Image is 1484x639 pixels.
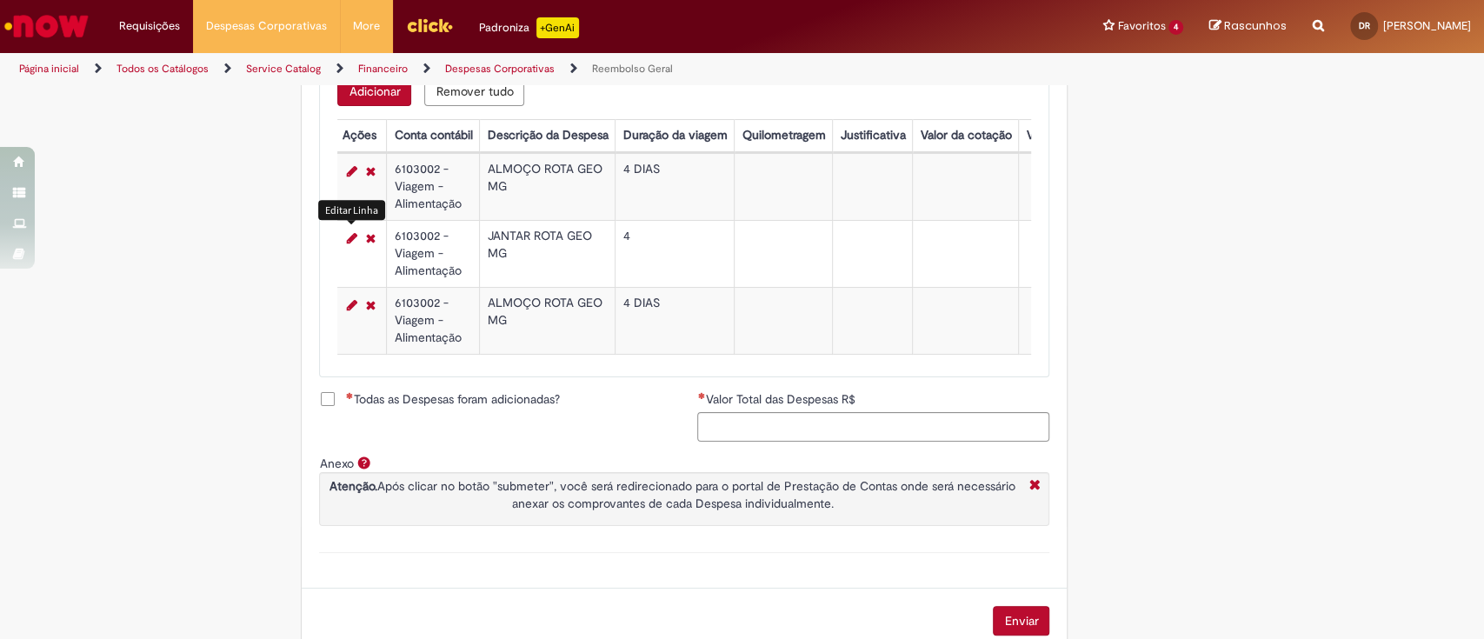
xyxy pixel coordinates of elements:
td: 4 DIAS [616,287,735,354]
img: click_logo_yellow_360x200.png [406,12,453,38]
span: Valor Total das Despesas R$ [705,391,858,407]
a: Financeiro [358,62,408,76]
span: Todas as Despesas foram adicionadas? [345,390,559,408]
td: ALMOÇO ROTA GEO MG [480,153,616,220]
p: Após clicar no botão "submeter", você será redirecionado para o portal de Prestação de Contas ond... [324,477,1020,512]
span: Necessários [345,392,353,399]
a: Service Catalog [246,62,321,76]
th: Quilometragem [735,119,833,151]
span: More [353,17,380,35]
a: Editar Linha 1 [342,161,361,182]
div: Editar Linha [318,200,385,220]
p: +GenAi [536,17,579,38]
a: Rascunhos [1209,18,1287,35]
a: Remover linha 3 [361,295,379,316]
a: Remover linha 2 [361,228,379,249]
td: 4 DIAS [616,153,735,220]
a: Editar Linha 3 [342,295,361,316]
th: Ações [335,119,387,151]
img: ServiceNow [2,9,91,43]
ul: Trilhas de página [13,53,976,85]
a: Remover linha 1 [361,161,379,182]
td: JANTAR ROTA GEO MG [480,220,616,287]
th: Valor por Litro [1019,119,1111,151]
div: Padroniza [479,17,579,38]
th: Justificativa [833,119,913,151]
strong: Atenção. [329,478,377,494]
th: Conta contábil [387,119,480,151]
th: Descrição da Despesa [480,119,616,151]
span: Necessários [697,392,705,399]
span: Favoritos [1117,17,1165,35]
span: Despesas Corporativas [206,17,327,35]
span: Requisições [119,17,180,35]
span: 4 [1168,20,1183,35]
td: 4 [616,220,735,287]
button: Enviar [993,606,1049,636]
td: 6103002 - Viagem - Alimentação [387,153,480,220]
span: Ajuda para Anexo [353,456,374,469]
span: Rascunhos [1224,17,1287,34]
i: Fechar More information Por anexo [1024,477,1044,496]
a: Reembolso Geral [592,62,673,76]
th: Duração da viagem [616,119,735,151]
label: Anexo [319,456,353,471]
input: Valor Total das Despesas R$ [697,412,1049,442]
button: Remove all rows for Despesas de Reembolso Geral [424,77,524,106]
td: 6103002 - Viagem - Alimentação [387,287,480,354]
td: 6103002 - Viagem - Alimentação [387,220,480,287]
a: Página inicial [19,62,79,76]
a: Despesas Corporativas [445,62,555,76]
a: Editar Linha 2 [342,228,361,249]
span: DR [1359,20,1370,31]
span: [PERSON_NAME] [1383,18,1471,33]
a: Todos os Catálogos [116,62,209,76]
td: ALMOÇO ROTA GEO MG [480,287,616,354]
th: Valor da cotação [913,119,1019,151]
button: Add a row for Despesas de Reembolso Geral [337,77,411,106]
